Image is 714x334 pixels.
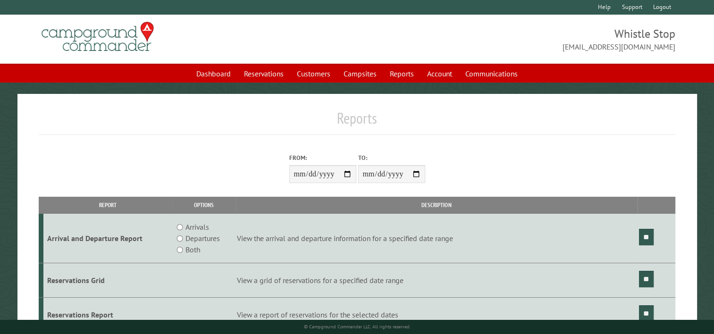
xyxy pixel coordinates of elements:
[173,197,235,213] th: Options
[235,263,638,298] td: View a grid of reservations for a specified date range
[43,297,173,332] td: Reservations Report
[185,233,220,244] label: Departures
[39,109,675,135] h1: Reports
[185,244,200,255] label: Both
[291,65,336,83] a: Customers
[384,65,420,83] a: Reports
[235,214,638,263] td: View the arrival and departure information for a specified date range
[238,65,289,83] a: Reservations
[43,263,173,298] td: Reservations Grid
[460,65,523,83] a: Communications
[338,65,382,83] a: Campsites
[185,221,209,233] label: Arrivals
[235,297,638,332] td: View a report of reservations for the selected dates
[289,153,356,162] label: From:
[421,65,458,83] a: Account
[39,18,157,55] img: Campground Commander
[43,197,173,213] th: Report
[358,153,425,162] label: To:
[357,26,676,52] span: Whistle Stop [EMAIL_ADDRESS][DOMAIN_NAME]
[235,197,638,213] th: Description
[43,214,173,263] td: Arrival and Departure Report
[191,65,236,83] a: Dashboard
[304,324,411,330] small: © Campground Commander LLC. All rights reserved.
